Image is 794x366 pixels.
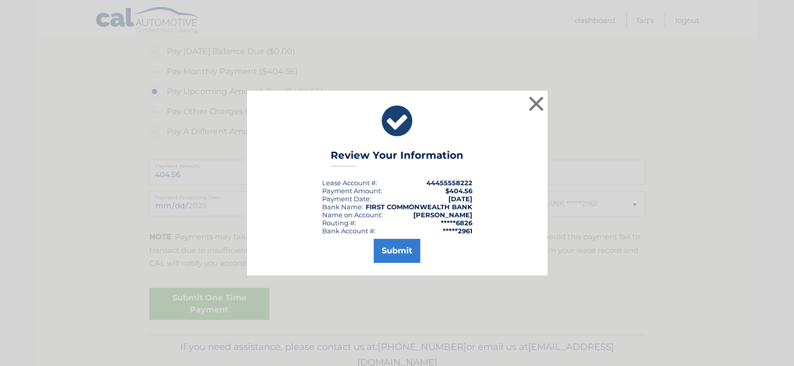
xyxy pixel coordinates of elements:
h3: Review Your Information [331,149,463,167]
span: Payment Date [322,195,370,203]
div: Payment Amount: [322,187,382,195]
button: Submit [374,239,420,263]
div: Name on Account: [322,211,383,219]
strong: 44455558222 [426,179,472,187]
div: Lease Account #: [322,179,377,187]
strong: [PERSON_NAME] [413,211,472,219]
div: : [322,195,371,203]
div: Bank Account #: [322,227,376,235]
strong: FIRST COMMONWEALTH BANK [366,203,472,211]
button: × [526,94,547,114]
div: Routing #: [322,219,356,227]
span: $404.56 [445,187,472,195]
div: Bank Name: [322,203,363,211]
span: [DATE] [448,195,472,203]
